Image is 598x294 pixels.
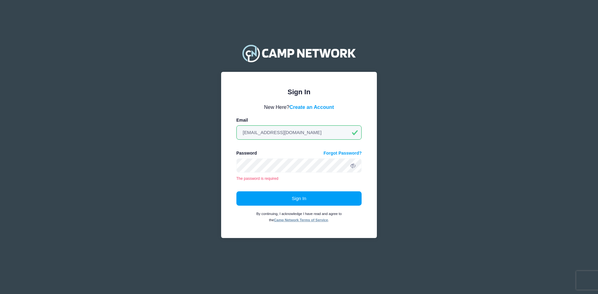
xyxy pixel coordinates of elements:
label: Email [236,117,248,124]
div: The password is required [236,176,362,181]
label: Password [236,150,257,156]
small: By continuing, I acknowledge I have read and agree to the . [256,212,342,222]
div: Sign In [236,87,362,97]
img: Camp Network [240,41,358,66]
button: Sign In [236,191,362,206]
div: New Here? [236,103,362,111]
a: Camp Network Terms of Service [274,218,328,222]
a: Create an Account [289,104,334,110]
a: Forgot Password? [324,150,362,156]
